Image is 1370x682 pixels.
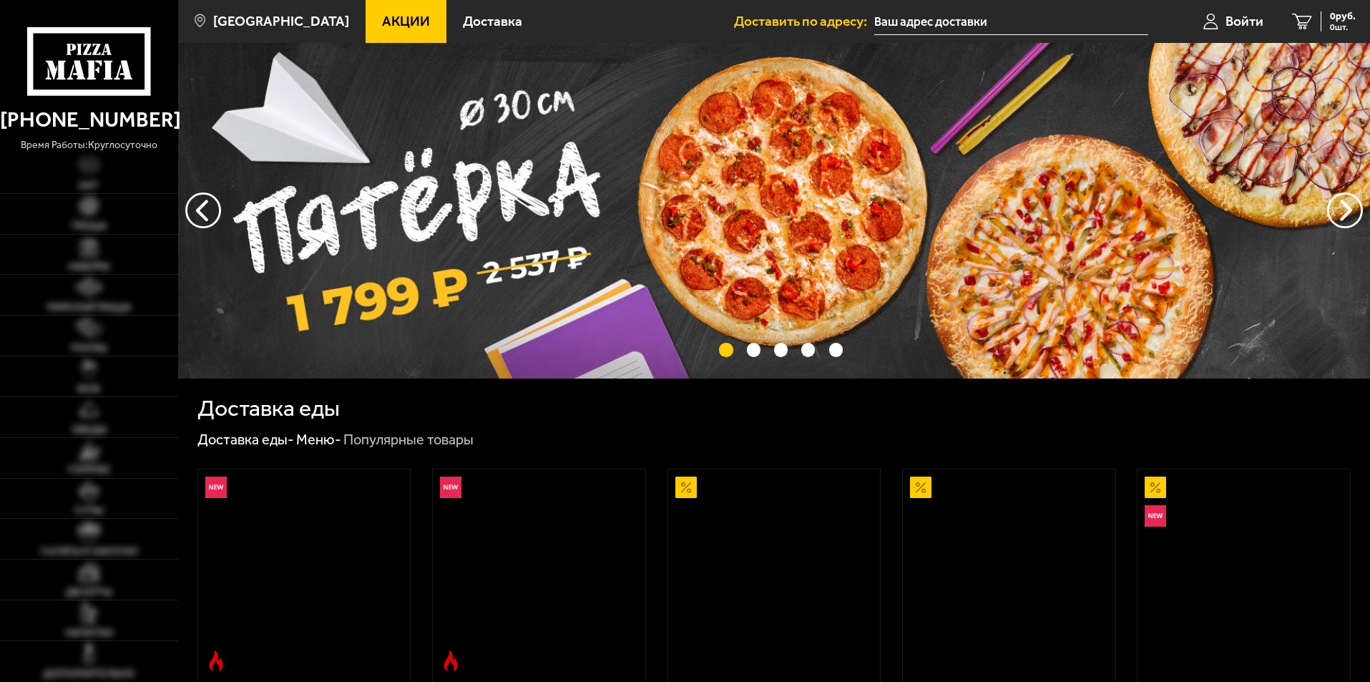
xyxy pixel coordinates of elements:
img: Новинка [1145,505,1166,527]
h1: Доставка еды [197,397,340,420]
button: точки переключения [719,343,733,356]
span: Наборы [69,262,109,272]
span: Напитки [65,628,113,638]
span: Римская пицца [47,303,131,313]
button: следующий [185,193,221,228]
span: Дополнительно [43,669,134,679]
span: Войти [1225,14,1263,28]
span: 0 руб. [1330,11,1356,21]
span: Салаты и закуски [41,547,137,557]
button: точки переключения [801,343,815,356]
span: Обеды [72,425,107,435]
img: Акционный [910,477,931,498]
a: НовинкаОстрое блюдоРимская с мясным ассорти [433,469,645,678]
img: Новинка [205,477,227,498]
span: Пицца [72,221,107,231]
img: Акционный [1145,477,1166,498]
span: Горячее [68,465,110,475]
a: АкционныйАль-Шам 25 см (тонкое тесто) [668,469,881,678]
input: Ваш адрес доставки [874,9,1148,35]
img: Острое блюдо [205,651,227,672]
div: Популярные товары [343,431,474,449]
button: точки переключения [747,343,760,356]
span: WOK [77,384,101,394]
a: НовинкаОстрое блюдоРимская с креветками [198,469,411,678]
a: Доставка еды- [197,431,294,448]
button: точки переключения [774,343,788,356]
span: Супы [74,506,103,516]
span: Десерты [66,588,112,598]
span: 0 шт. [1330,23,1356,31]
a: АкционныйПепперони 25 см (толстое с сыром) [903,469,1115,678]
button: точки переключения [829,343,843,356]
span: Доставить по адресу: [734,14,874,28]
span: [GEOGRAPHIC_DATA] [213,14,349,28]
span: Роллы [72,344,107,354]
button: предыдущий [1327,193,1363,228]
img: Новинка [440,477,461,498]
img: Акционный [675,477,697,498]
span: Хит [79,181,99,191]
img: Острое блюдо [440,651,461,672]
a: Меню- [296,431,341,448]
span: Доставка [463,14,522,28]
span: Акции [382,14,430,28]
a: АкционныйНовинкаВсё включено [1137,469,1350,678]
